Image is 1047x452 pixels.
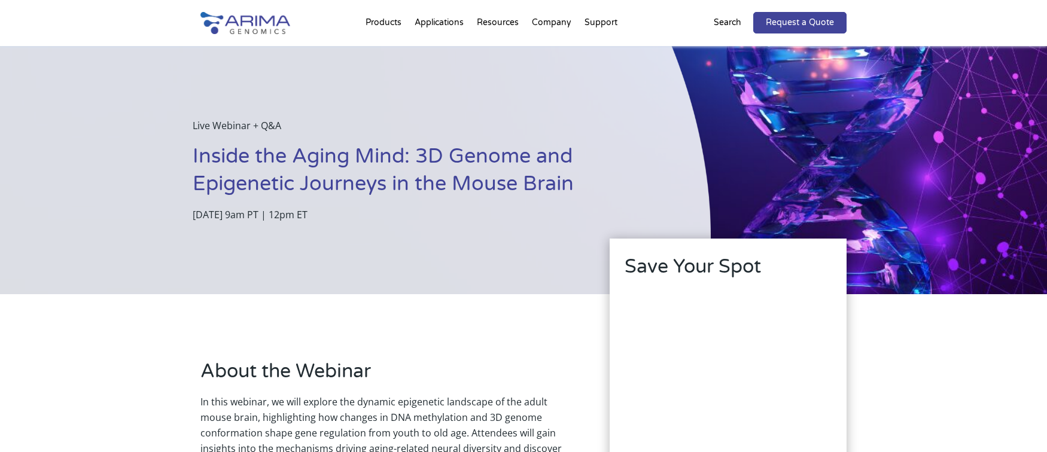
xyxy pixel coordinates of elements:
[714,15,741,30] p: Search
[193,207,651,222] p: [DATE] 9am PT | 12pm ET
[200,12,290,34] img: Arima-Genomics-logo
[200,358,574,394] h2: About the Webinar
[193,118,651,143] p: Live Webinar + Q&A
[625,254,832,289] h2: Save Your Spot
[193,143,651,207] h1: Inside the Aging Mind: 3D Genome and Epigenetic Journeys in the Mouse Brain
[753,12,847,33] a: Request a Quote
